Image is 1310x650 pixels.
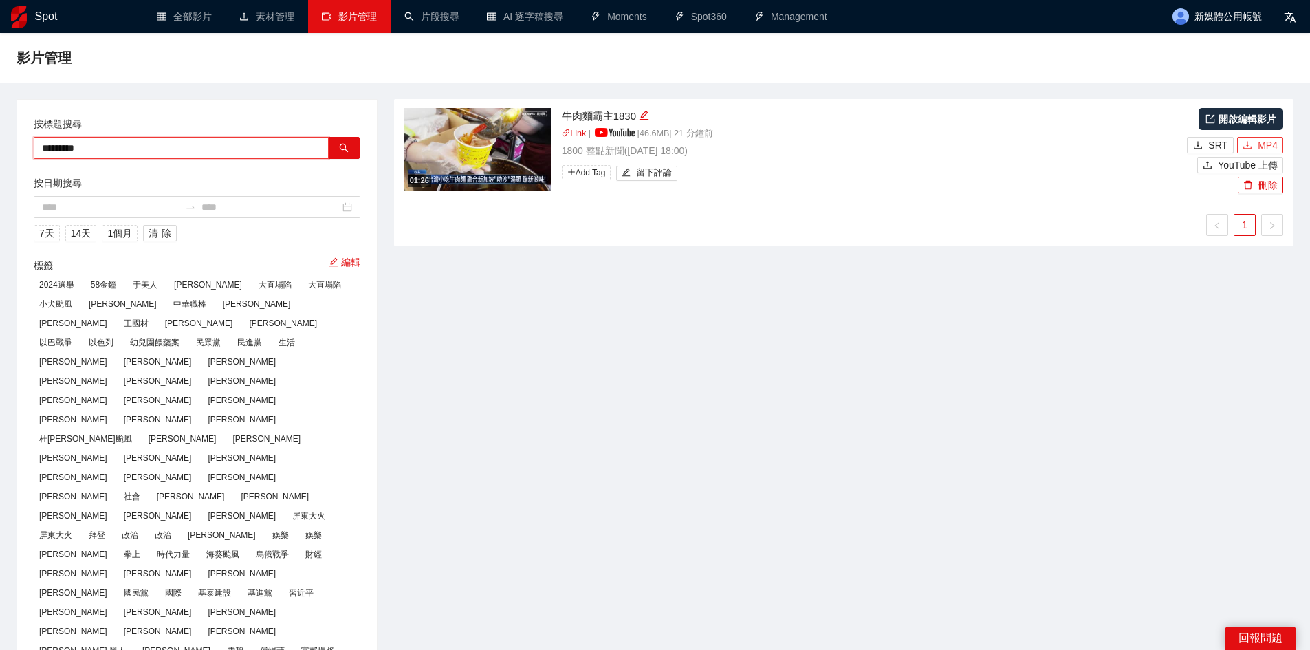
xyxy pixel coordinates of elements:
[201,547,245,562] span: 海葵颱風
[34,624,113,639] span: [PERSON_NAME]
[250,547,294,562] span: 烏俄戰爭
[118,470,197,485] span: [PERSON_NAME]
[595,128,635,137] img: yt_logo_rgb_light.a676ea31.png
[85,277,122,292] span: 58金鐘
[1206,214,1228,236] li: 上一頁
[102,225,138,241] button: 1個月
[338,11,377,22] span: 影片管理
[118,624,197,639] span: [PERSON_NAME]
[562,165,611,180] span: Add Tag
[65,225,97,241] button: 14天
[227,431,306,446] span: [PERSON_NAME]
[404,11,459,22] a: search片段搜尋
[118,451,197,466] span: [PERSON_NAME]
[1243,140,1252,151] span: download
[202,624,281,639] span: [PERSON_NAME]
[562,129,571,138] span: link
[116,528,144,543] span: 政治
[34,451,113,466] span: [PERSON_NAME]
[34,412,113,427] span: [PERSON_NAME]
[83,335,119,350] span: 以色列
[235,489,314,504] span: [PERSON_NAME]
[639,108,649,124] div: 編輯
[168,296,212,312] span: 中華職棒
[34,335,78,350] span: 以巴戰爭
[118,508,197,523] span: [PERSON_NAME]
[34,225,60,241] button: 7天
[1261,214,1283,236] li: 下一頁
[118,585,154,600] span: 國民黨
[34,489,113,504] span: [PERSON_NAME]
[39,226,45,241] span: 7
[151,547,195,562] span: 時代力量
[562,108,1184,124] div: 牛肉麵霸主1830
[118,489,146,504] span: 社會
[202,412,281,427] span: [PERSON_NAME]
[562,129,587,138] a: linkLink
[34,605,113,620] span: [PERSON_NAME]
[193,585,237,600] span: 基泰建設
[83,296,162,312] span: [PERSON_NAME]
[591,11,647,22] a: thunderboltMoments
[1238,177,1283,193] button: delete刪除
[127,277,163,292] span: 于美人
[239,11,294,22] a: upload素材管理
[300,528,327,543] span: 娛樂
[34,508,113,523] span: [PERSON_NAME]
[273,335,301,350] span: 生活
[1213,221,1221,230] span: left
[202,354,281,369] span: [PERSON_NAME]
[118,605,197,620] span: [PERSON_NAME]
[300,547,327,562] span: 財經
[168,277,248,292] span: [PERSON_NAME]
[329,257,338,267] span: edit
[34,528,78,543] span: 屏東大火
[1187,137,1234,153] button: downloadSRT
[202,470,281,485] span: [PERSON_NAME]
[34,373,113,389] span: [PERSON_NAME]
[242,585,278,600] span: 基進黨
[118,316,154,331] span: 王國材
[1268,221,1276,230] span: right
[567,168,576,176] span: plus
[253,277,297,292] span: 大直塌陷
[202,605,281,620] span: [PERSON_NAME]
[118,373,197,389] span: [PERSON_NAME]
[1172,8,1189,25] img: avatar
[1234,215,1255,235] a: 1
[487,11,563,22] a: tableAI 逐字稿搜尋
[118,412,197,427] span: [PERSON_NAME]
[328,137,360,159] button: search
[151,489,230,504] span: [PERSON_NAME]
[283,585,319,600] span: 習近平
[124,335,185,350] span: 幼兒園餵藥案
[622,168,631,178] span: edit
[562,143,1184,158] p: 1800 整點新聞 ( [DATE] 18:00 )
[1205,114,1215,124] span: export
[34,175,82,191] label: 按日期搜尋
[1206,214,1228,236] button: left
[675,11,727,22] a: thunderboltSpot360
[11,6,27,28] img: logo
[34,566,113,581] span: [PERSON_NAME]
[1225,627,1296,650] div: 回報問題
[243,316,323,331] span: [PERSON_NAME]
[17,47,72,69] span: 影片管理
[34,393,113,408] span: [PERSON_NAME]
[34,316,113,331] span: [PERSON_NAME]
[143,225,177,241] button: 清除
[190,335,226,350] span: 民眾黨
[1203,160,1212,171] span: upload
[202,451,281,466] span: [PERSON_NAME]
[34,277,80,292] span: 2024選舉
[1237,137,1283,153] button: downloadMP4
[34,354,113,369] span: [PERSON_NAME]
[160,585,187,600] span: 國際
[34,547,113,562] span: [PERSON_NAME]
[1243,180,1253,191] span: delete
[616,166,677,181] button: edit留下評論
[83,528,111,543] span: 拜登
[34,116,82,131] label: 按標題搜尋
[1234,214,1256,236] li: 1
[160,316,239,331] span: [PERSON_NAME]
